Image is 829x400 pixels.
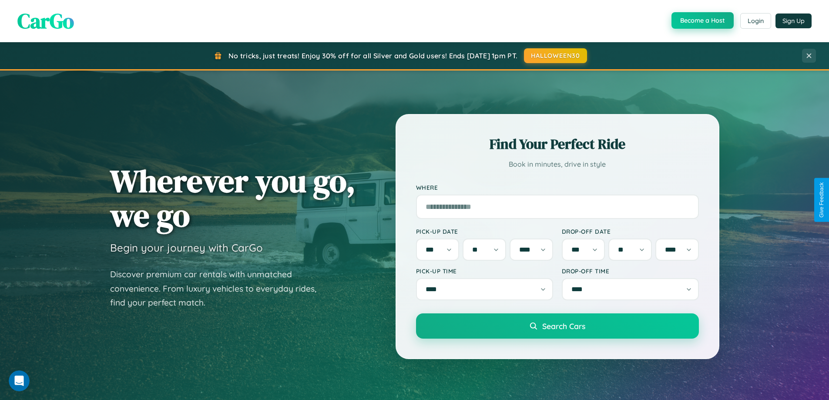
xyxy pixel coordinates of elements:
button: HALLOWEEN30 [524,48,587,63]
p: Book in minutes, drive in style [416,158,699,171]
label: Drop-off Time [562,267,699,275]
h3: Begin your journey with CarGo [110,241,263,254]
p: Discover premium car rentals with unmatched convenience. From luxury vehicles to everyday rides, ... [110,267,328,310]
h2: Find Your Perfect Ride [416,134,699,154]
label: Pick-up Date [416,228,553,235]
h1: Wherever you go, we go [110,164,356,232]
button: Search Cars [416,313,699,339]
label: Pick-up Time [416,267,553,275]
label: Drop-off Date [562,228,699,235]
iframe: Intercom live chat [9,370,30,391]
label: Where [416,184,699,191]
div: Give Feedback [819,182,825,218]
button: Login [740,13,771,29]
button: Sign Up [775,13,812,28]
span: CarGo [17,7,74,35]
span: Search Cars [542,321,585,331]
button: Become a Host [671,12,734,29]
span: No tricks, just treats! Enjoy 30% off for all Silver and Gold users! Ends [DATE] 1pm PT. [228,51,517,60]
